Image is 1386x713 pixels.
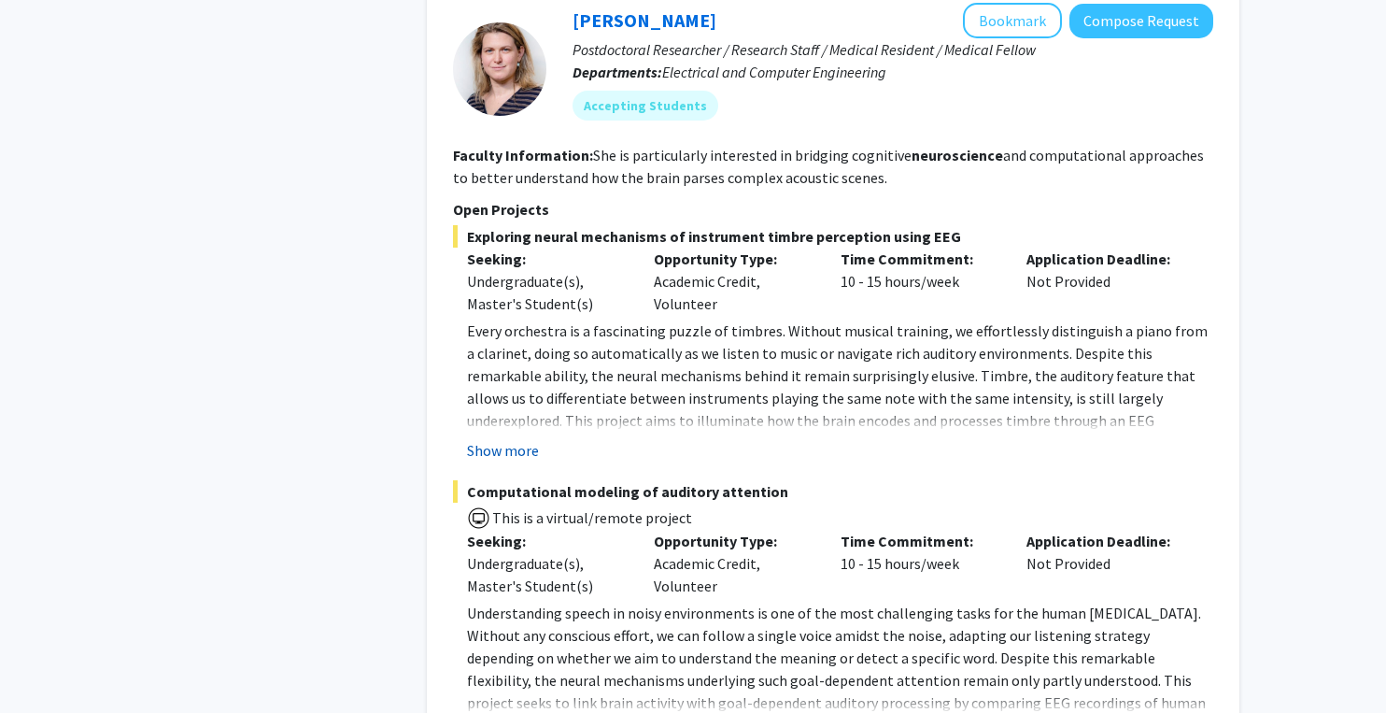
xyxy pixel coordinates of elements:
[453,198,1213,221] p: Open Projects
[654,530,813,552] p: Opportunity Type:
[1026,530,1185,552] p: Application Deadline:
[640,530,827,597] div: Academic Credit, Volunteer
[573,8,716,32] a: [PERSON_NAME]
[453,146,1204,187] fg-read-more: She is particularly interested in bridging cognitive and computational approaches to better under...
[453,480,1213,503] span: Computational modeling of auditory attention
[453,225,1213,248] span: Exploring neural mechanisms of instrument timbre perception using EEG
[490,508,692,527] span: This is a virtual/remote project
[467,270,626,315] div: Undergraduate(s), Master's Student(s)
[662,63,886,81] span: Electrical and Computer Engineering
[841,248,999,270] p: Time Commitment:
[573,38,1213,61] p: Postdoctoral Researcher / Research Staff / Medical Resident / Medical Fellow
[654,248,813,270] p: Opportunity Type:
[1069,4,1213,38] button: Compose Request to Moira-Phoebe Huet
[467,320,1213,499] p: Every orchestra is a fascinating puzzle of timbres. Without musical training, we effortlessly dis...
[467,552,626,597] div: Undergraduate(s), Master's Student(s)
[827,248,1013,315] div: 10 - 15 hours/week
[827,530,1013,597] div: 10 - 15 hours/week
[841,530,999,552] p: Time Commitment:
[1026,248,1185,270] p: Application Deadline:
[963,3,1062,38] button: Add Moira-Phoebe Huet to Bookmarks
[14,629,79,699] iframe: Chat
[640,248,827,315] div: Academic Credit, Volunteer
[912,146,1003,164] b: neuroscience
[453,146,593,164] b: Faculty Information:
[1012,530,1199,597] div: Not Provided
[467,248,626,270] p: Seeking:
[467,530,626,552] p: Seeking:
[573,63,662,81] b: Departments:
[573,91,718,121] mat-chip: Accepting Students
[1012,248,1199,315] div: Not Provided
[467,439,539,462] button: Show more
